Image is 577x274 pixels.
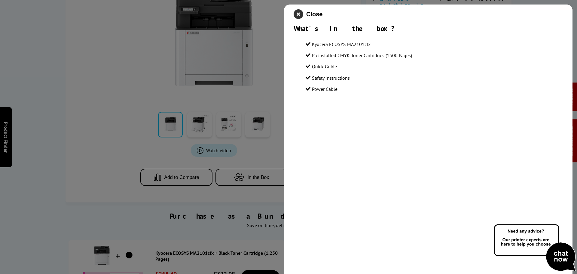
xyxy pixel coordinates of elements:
span: Kyocera ECOSYS MA2101cfx [312,41,371,47]
span: Close [306,11,322,18]
span: Preinstalled CMYK Toner Cartridges (1500 Pages) [312,52,412,58]
span: Safety Instructions [312,75,350,81]
div: What's in the box? [294,24,563,33]
span: Power Cable [312,86,337,92]
span: Quick Guide [312,63,337,69]
img: Open Live Chat window [493,223,577,273]
button: close modal [294,9,322,19]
